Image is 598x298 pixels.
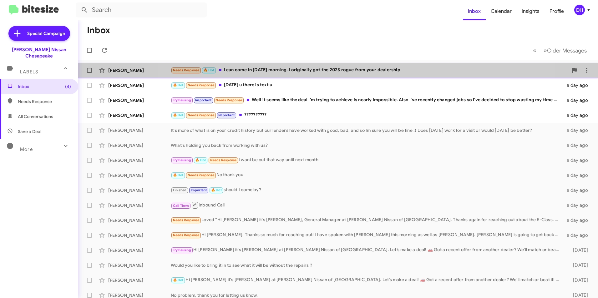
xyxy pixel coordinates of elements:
div: [PERSON_NAME] [108,112,171,118]
div: [PERSON_NAME] [108,187,171,193]
input: Search [76,2,207,17]
div: a day ago [563,187,593,193]
span: 🔥 Hot [173,173,184,177]
span: Inbox [18,83,71,90]
div: ?????????? [171,112,563,119]
div: a day ago [563,232,593,238]
div: [PERSON_NAME] [108,67,171,73]
div: [PERSON_NAME] [108,172,171,178]
span: 🔥 Hot [204,68,214,72]
div: [PERSON_NAME] [108,127,171,133]
div: Hi [PERSON_NAME] it's [PERSON_NAME] at [PERSON_NAME] Nissan of [GEOGRAPHIC_DATA]. Let’s make a de... [171,246,563,254]
div: a day ago [563,112,593,118]
div: [PERSON_NAME] [108,247,171,253]
span: Needs Response [210,158,237,162]
span: Try Pausing [173,248,191,252]
div: It's more of what is on your credit history but our lenders have worked with good, bad, and so Im... [171,127,563,133]
a: Special Campaign [8,26,70,41]
div: a day ago [563,202,593,208]
button: Next [540,44,590,57]
span: (4) [65,83,71,90]
div: [DATE] [563,277,593,283]
div: What's holding you back from working with us? [171,142,563,148]
span: Try Pausing [173,158,191,162]
span: Needs Response [173,233,200,237]
nav: Page navigation example [530,44,590,57]
div: a day ago [563,97,593,103]
span: Try Pausing [173,98,191,102]
div: [DATE] [563,247,593,253]
div: No thank you [171,171,563,179]
span: Labels [20,69,38,75]
span: Needs Response [215,98,242,102]
div: [PERSON_NAME] [108,142,171,148]
div: a day ago [563,82,593,88]
span: 🔥 Hot [211,188,222,192]
div: Well it seems like the deal I'm trying to achieve is nearly impossible. Also I've recently change... [171,97,563,104]
a: Calendar [486,2,517,20]
a: Insights [517,2,545,20]
div: I can come in [DATE] morning. I originally got the 2023 rogue from your dealership [171,67,568,74]
div: [PERSON_NAME] [108,217,171,223]
span: 🔥 Hot [195,158,206,162]
div: [PERSON_NAME] [108,232,171,238]
span: 🔥 Hot [173,113,184,117]
span: Needs Response [173,68,200,72]
div: Loved “Hi [PERSON_NAME] it's [PERSON_NAME], General Manager at [PERSON_NAME] Nissan of [GEOGRAPHI... [171,216,563,224]
span: All Conversations [18,113,53,120]
button: DH [569,5,591,15]
a: Inbox [463,2,486,20]
div: Hi [PERSON_NAME] it's [PERSON_NAME] at [PERSON_NAME] Nissan of [GEOGRAPHIC_DATA]. Let’s make a de... [171,276,563,284]
span: Important [191,188,207,192]
span: Older Messages [547,47,587,54]
span: 🔥 Hot [173,83,184,87]
a: Profile [545,2,569,20]
h1: Inbox [87,25,110,35]
span: Needs Response [173,218,200,222]
span: Important [195,98,211,102]
span: Special Campaign [27,30,65,37]
div: Hi [PERSON_NAME]. Thanks so much for reaching out! I have spoken with [PERSON_NAME] this morning ... [171,231,563,239]
div: [PERSON_NAME] [108,97,171,103]
div: [PERSON_NAME] [108,202,171,208]
div: a day ago [563,142,593,148]
div: a day ago [563,172,593,178]
span: Important [218,113,235,117]
span: 🔥 Hot [173,278,184,282]
button: Previous [529,44,540,57]
span: « [533,47,536,54]
span: Call Them [173,204,189,208]
span: Finished [173,188,187,192]
div: [DATE] [563,262,593,268]
div: Inbound Call [171,201,563,209]
span: » [544,47,547,54]
span: More [20,147,33,152]
span: Needs Response [188,83,214,87]
span: Needs Response [188,173,214,177]
div: a day ago [563,127,593,133]
span: Save a Deal [18,128,41,135]
span: Needs Response [188,113,214,117]
div: DH [574,5,585,15]
div: [PERSON_NAME] [108,262,171,268]
div: a day ago [563,157,593,163]
div: [PERSON_NAME] [108,277,171,283]
div: a day ago [563,217,593,223]
div: Would you like to bring it in to see what it will be without the repairs ? [171,262,563,268]
div: [DATE] u there is text u [171,82,563,89]
span: Needs Response [18,98,71,105]
div: [PERSON_NAME] [108,157,171,163]
div: [PERSON_NAME] [108,82,171,88]
div: I want be out that way until next month [171,156,563,164]
div: should I come by? [171,186,563,194]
